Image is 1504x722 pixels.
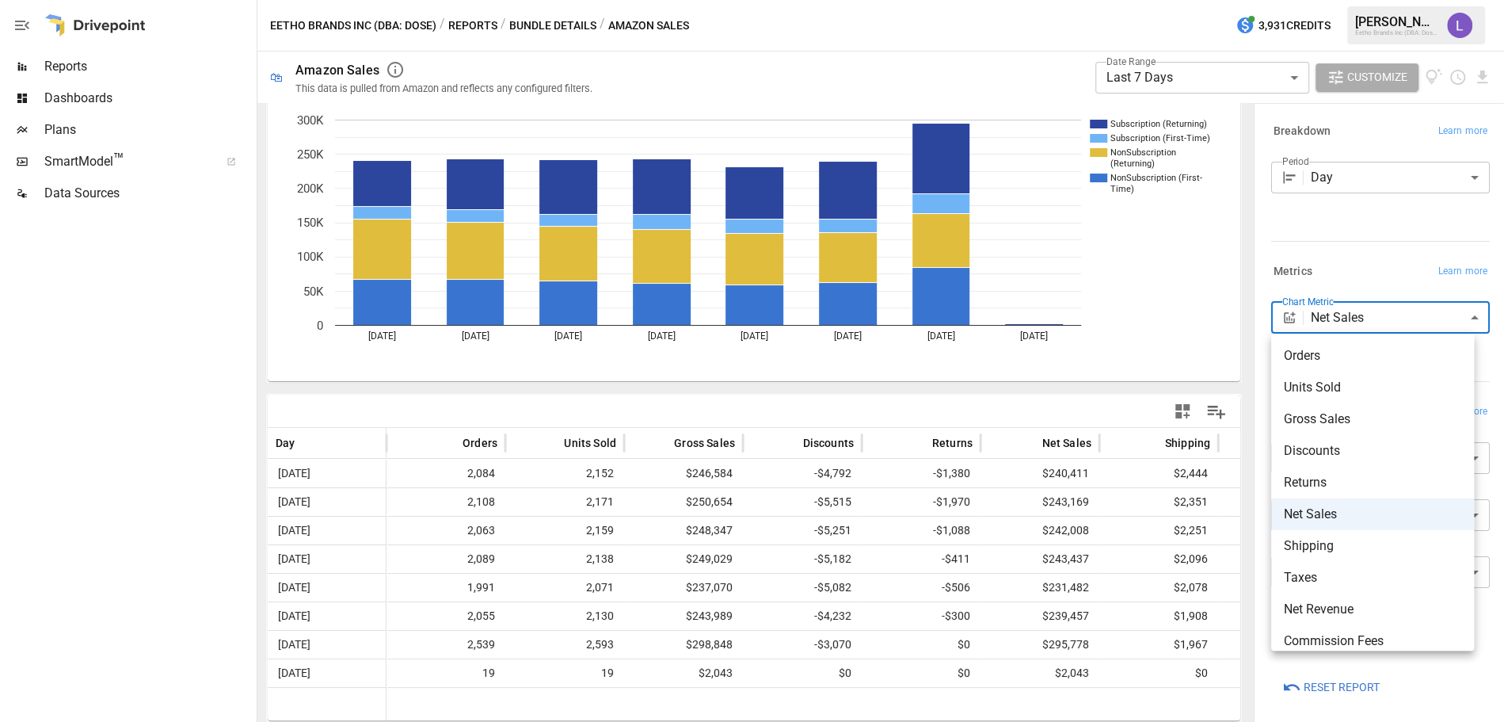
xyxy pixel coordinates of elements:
[1284,378,1461,397] span: Units Sold
[1284,632,1461,651] span: Commission Fees
[1284,537,1461,556] span: Shipping
[1284,346,1461,365] span: Orders
[1284,410,1461,429] span: Gross Sales
[1284,441,1461,460] span: Discounts
[1284,568,1461,587] span: Taxes
[1284,505,1461,524] span: Net Sales
[1284,473,1461,492] span: Returns
[1284,600,1461,619] span: Net Revenue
